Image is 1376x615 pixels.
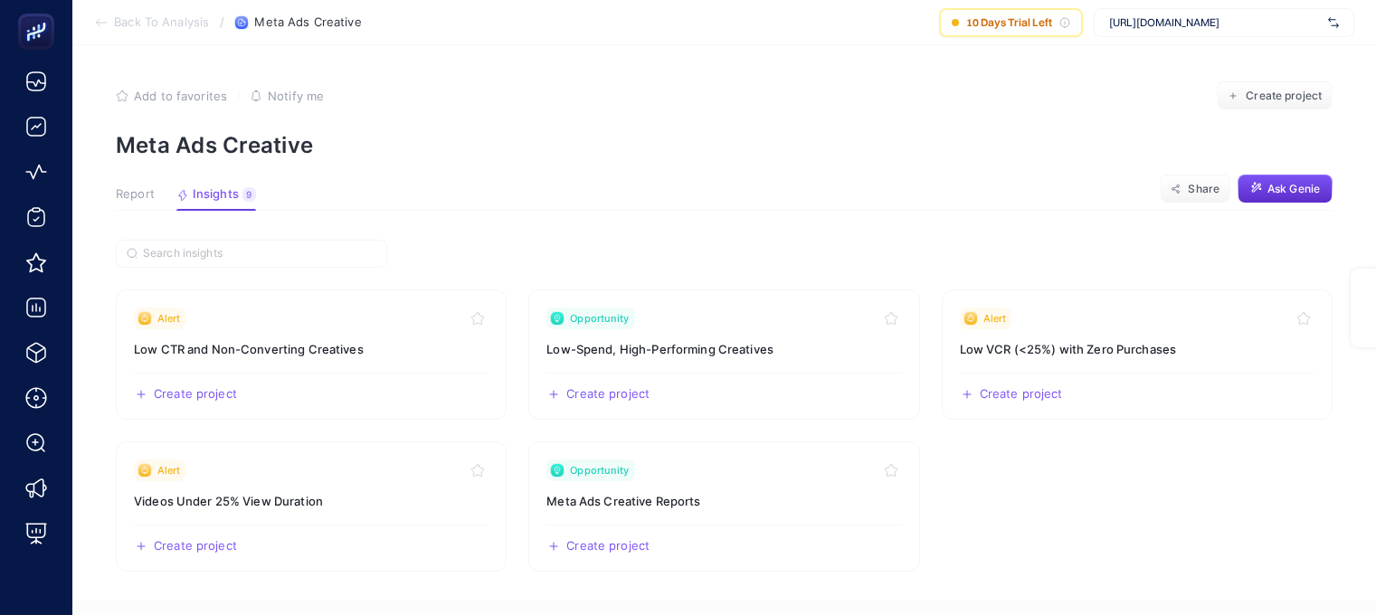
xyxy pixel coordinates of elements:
span: Create project [1246,89,1322,103]
span: Create project [154,539,237,553]
button: Create a new project based on this insight [960,387,1063,402]
button: Toggle favorite [880,459,902,481]
span: Alert [983,311,1007,326]
span: Create project [566,387,650,402]
h3: Insight title [960,340,1314,358]
span: Back To Analysis [114,15,209,30]
span: Share [1188,182,1219,196]
span: 10 Days Trial Left [966,15,1052,30]
span: Add to favorites [134,89,227,103]
button: Create project [1217,81,1333,110]
span: Create project [566,539,650,553]
span: Notify me [268,89,324,103]
a: View insight titled [116,289,507,420]
a: View insight titled [528,441,919,572]
button: Toggle favorite [467,307,489,329]
span: Report [116,187,155,202]
span: Opportunity [570,311,629,326]
a: View insight titled [528,289,919,420]
span: Ask Genie [1267,182,1320,196]
button: Add to favorites [116,89,227,103]
h3: Insight title [134,340,489,358]
button: Create a new project based on this insight [134,387,237,402]
h3: Insight title [546,492,901,510]
img: svg%3e [1328,14,1339,32]
h3: Insight title [134,492,489,510]
input: Search [143,247,376,260]
span: / [220,14,224,29]
span: Create project [980,387,1063,402]
span: [URL][DOMAIN_NAME] [1109,15,1321,30]
span: Insights [193,187,239,202]
span: Create project [154,387,237,402]
button: Share [1160,175,1230,203]
h3: Insight title [546,340,901,358]
a: View insight titled [942,289,1333,420]
a: View insight titled [116,441,507,572]
p: Meta Ads Creative [116,132,1333,158]
button: Ask Genie [1238,175,1333,203]
button: Create a new project based on this insight [546,539,650,553]
button: Create a new project based on this insight [134,539,237,553]
button: Toggle favorite [467,459,489,481]
button: Toggle favorite [880,307,902,329]
span: Meta Ads Creative [254,15,361,30]
button: Create a new project based on this insight [546,387,650,402]
span: Opportunity [570,463,629,478]
section: Insight Packages [116,289,1333,572]
button: Notify me [250,89,324,103]
div: 9 [242,187,256,202]
span: Alert [157,463,181,478]
span: Alert [157,311,181,326]
button: Toggle favorite [1293,307,1314,329]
